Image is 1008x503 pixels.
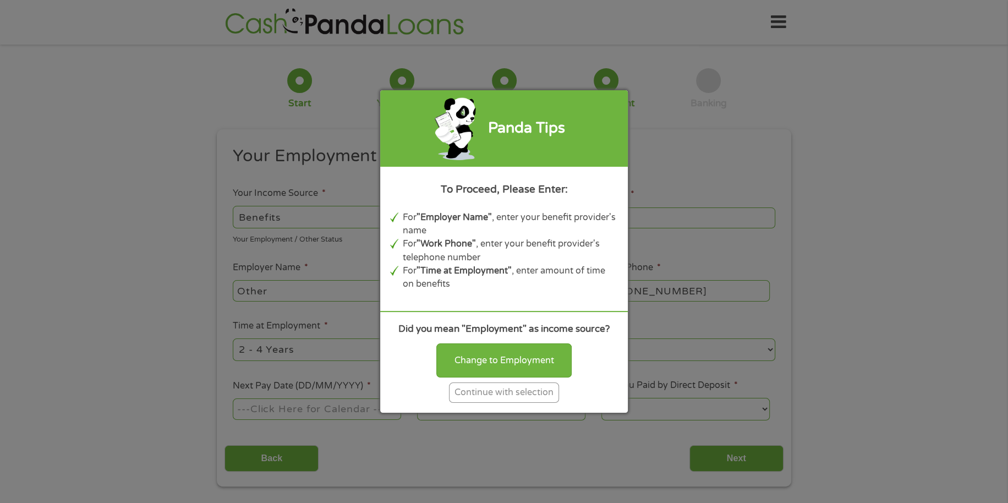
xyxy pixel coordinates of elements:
div: Panda Tips [488,117,565,140]
li: For , enter your benefit provider's telephone number [403,237,618,264]
li: For , enter amount of time on benefits [403,264,618,291]
div: Change to Employment [436,343,572,378]
b: "Time at Employment" [417,265,512,276]
div: To Proceed, Please Enter: [390,182,618,197]
img: green-panda-phone.png [434,95,478,162]
li: For , enter your benefit provider's name [403,211,618,238]
div: Did you mean "Employment" as income source? [390,322,618,336]
b: "Employer Name" [417,212,492,223]
div: Continue with selection [449,382,559,403]
b: "Work Phone" [417,238,476,249]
